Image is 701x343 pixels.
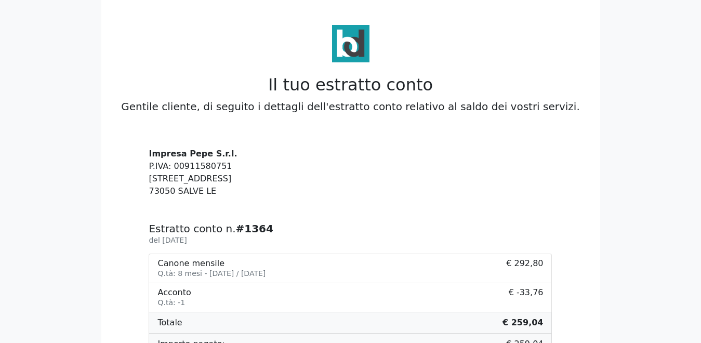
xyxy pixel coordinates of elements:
[509,287,544,308] span: € -33,76
[149,222,552,235] h5: Estratto conto n.
[157,269,266,278] small: Q.tà: 8 mesi - [DATE] / [DATE]
[157,258,266,268] div: Canone mensile
[157,298,185,307] small: Q.tà: -1
[236,222,273,235] b: #1364
[149,149,237,159] strong: Impresa Pepe S.r.l.
[502,318,543,327] b: € 259,04
[108,75,594,95] h2: Il tuo estratto conto
[108,99,594,114] p: Gentile cliente, di seguito i dettagli dell'estratto conto relativo al saldo dei vostri servizi.
[506,258,543,279] span: € 292,80
[157,316,182,329] span: Totale
[149,236,187,244] small: del [DATE]
[149,148,552,197] address: P.IVA: 00911580751 [STREET_ADDRESS] 73050 SALVE LE
[157,287,191,297] div: Acconto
